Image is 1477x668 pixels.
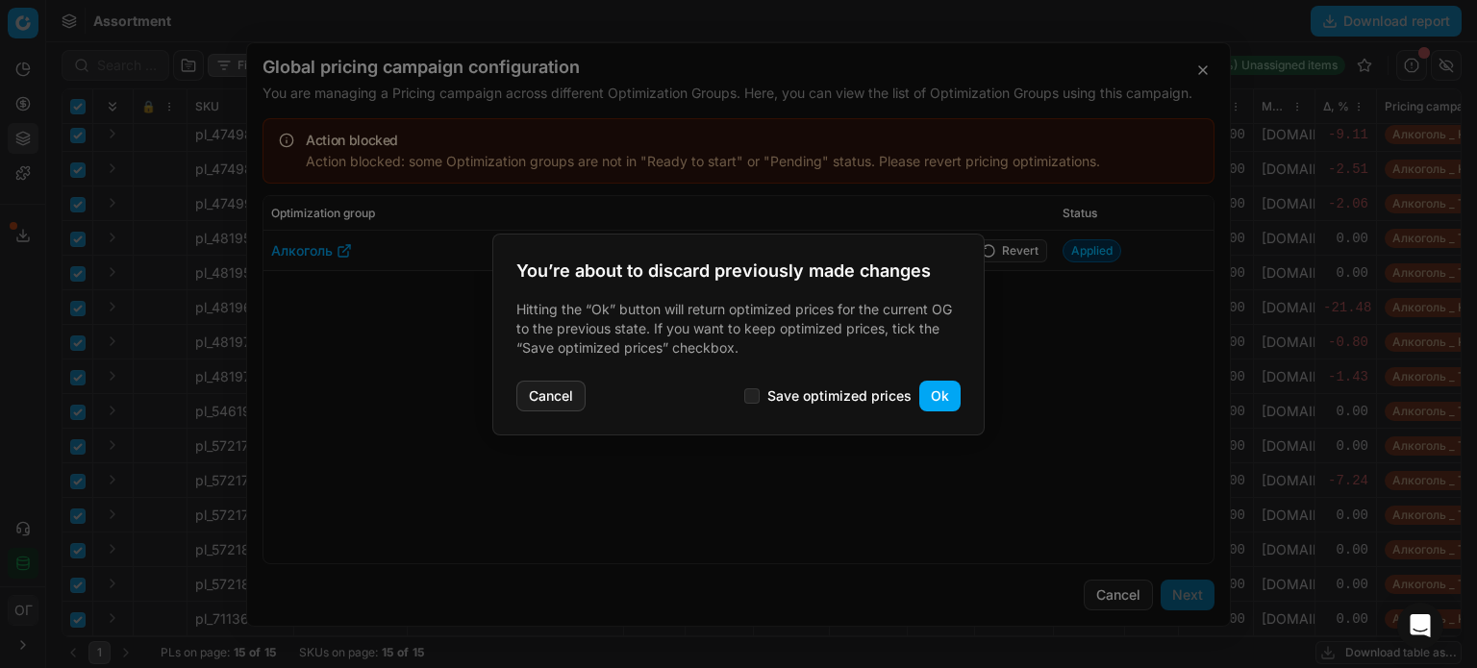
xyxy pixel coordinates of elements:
input: Save optimized prices [744,388,760,404]
button: Cancel [516,381,586,411]
label: Save optimized prices [767,389,912,403]
p: Hitting the “Ok” button will return optimized prices for the current OG to the previous state. If... [516,300,961,358]
h2: You’re about to discard previously made changes [516,258,961,285]
button: Ok [919,381,961,411]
